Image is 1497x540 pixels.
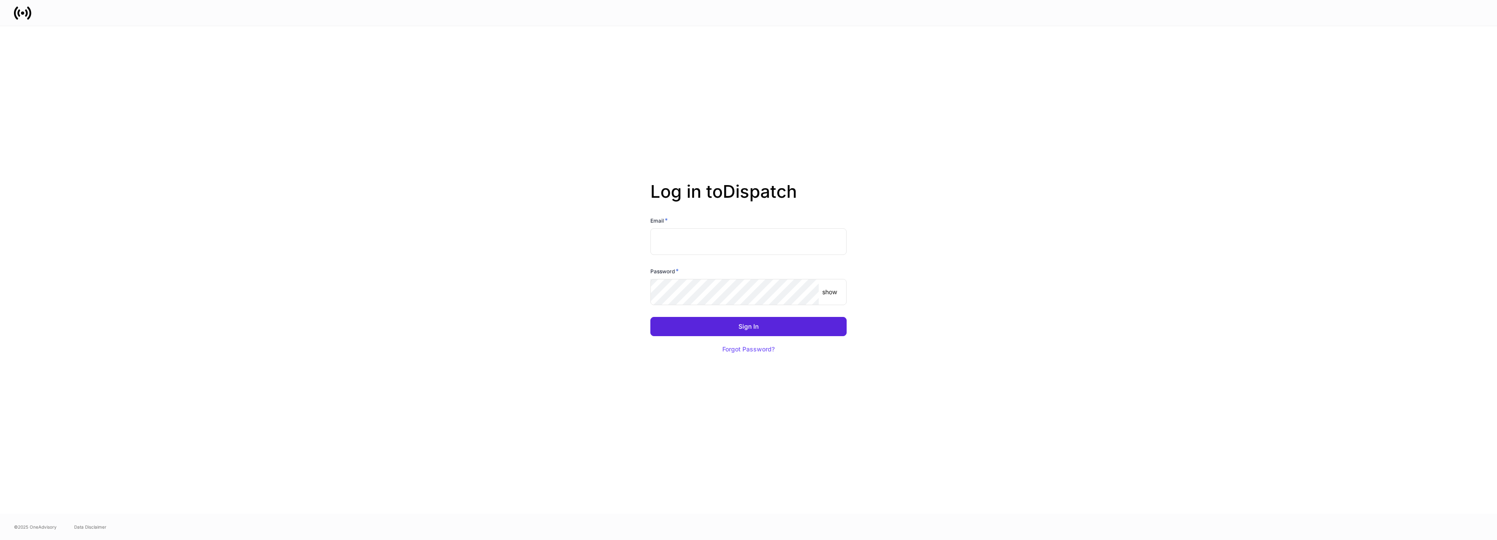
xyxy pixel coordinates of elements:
div: Sign In [738,323,759,330]
div: Forgot Password? [722,346,775,352]
a: Data Disclaimer [74,523,106,530]
span: © 2025 OneAdvisory [14,523,57,530]
button: Sign In [650,317,847,336]
button: Forgot Password? [711,340,786,359]
h2: Log in to Dispatch [650,181,847,216]
p: show [822,288,837,296]
h6: Password [650,267,679,275]
h6: Email [650,216,668,225]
